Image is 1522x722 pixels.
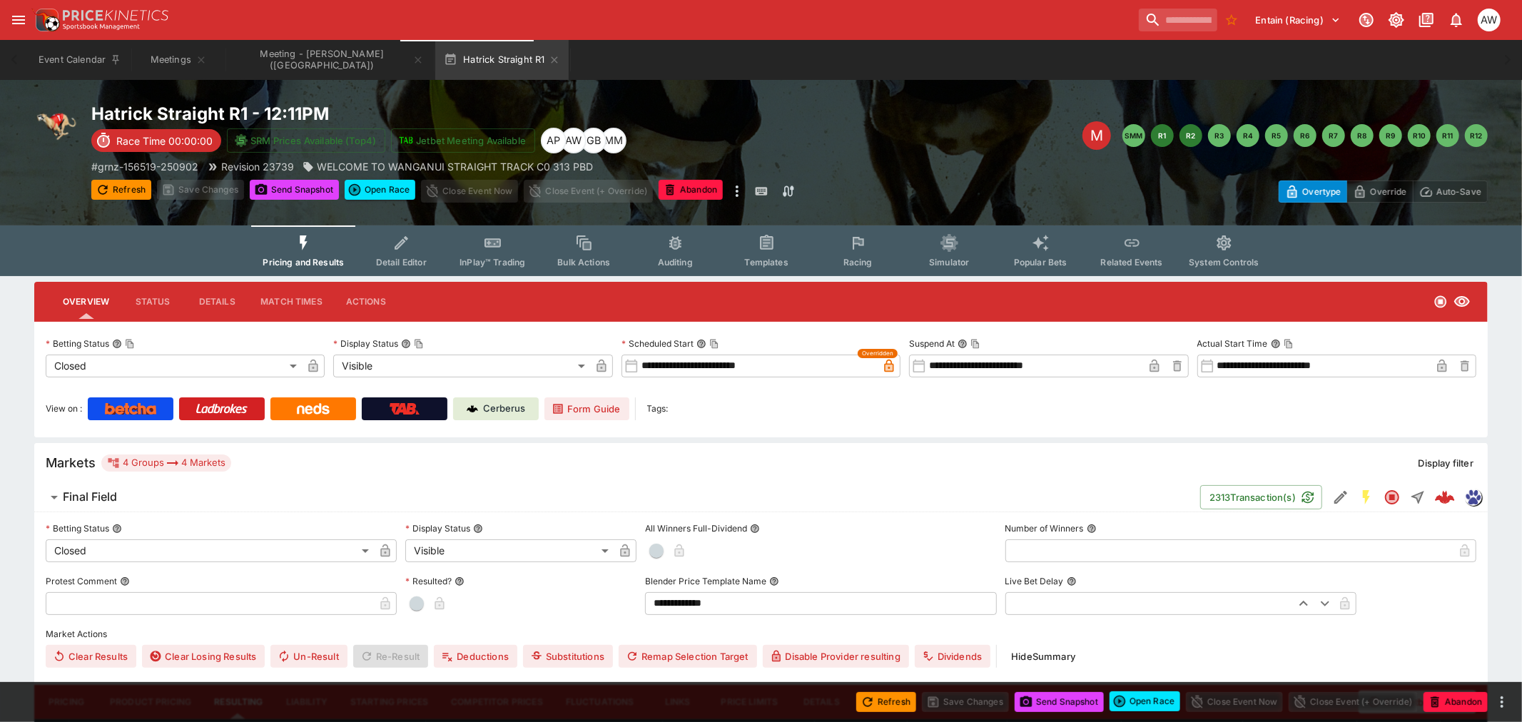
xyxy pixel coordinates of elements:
p: Override [1370,184,1406,199]
button: more [1493,693,1511,711]
h6: Final Field [63,489,117,504]
p: Race Time 00:00:00 [116,133,213,148]
button: Override [1346,180,1413,203]
button: Clear Results [46,645,136,668]
div: Event type filters [251,225,1270,276]
button: No Bookmarks [1220,9,1243,31]
div: grnz [1465,489,1482,506]
span: Bulk Actions [557,257,610,268]
img: Betcha [105,403,156,415]
span: Related Events [1101,257,1163,268]
button: more [729,180,746,203]
button: Remap Selection Target [619,645,757,668]
img: grnz [1466,489,1481,505]
span: InPlay™ Trading [460,257,525,268]
button: Open Race [345,180,415,200]
img: TabNZ [390,403,420,415]
span: Pricing and Results [263,257,344,268]
button: All Winners Full-Dividend [750,524,760,534]
button: Amanda Whitta [1473,4,1505,36]
button: Live Bet Delay [1067,576,1077,586]
div: Start From [1279,180,1488,203]
button: R4 [1237,124,1259,147]
div: Visible [333,355,589,377]
img: Neds [297,403,329,415]
button: SGM Enabled [1354,484,1379,510]
button: Copy To Clipboard [709,339,719,349]
button: Select Tenant [1247,9,1349,31]
button: Actual Start TimeCopy To Clipboard [1271,339,1281,349]
button: Actions [334,285,398,319]
svg: Closed [1384,489,1401,506]
button: Copy To Clipboard [1284,339,1294,349]
p: Auto-Save [1436,184,1481,199]
button: Status [121,285,185,319]
p: Protest Comment [46,575,117,587]
div: Closed [46,539,374,562]
p: Overtype [1302,184,1341,199]
button: Display Status [473,524,483,534]
button: Number of Winners [1087,524,1097,534]
button: Send Snapshot [1015,692,1104,712]
button: Betting StatusCopy To Clipboard [112,339,122,349]
p: Betting Status [46,337,109,350]
svg: Visible [1453,293,1471,310]
div: split button [345,180,415,200]
button: Copy To Clipboard [414,339,424,349]
p: All Winners Full-Dividend [645,522,747,534]
label: Tags: [647,397,669,420]
div: Visible [405,539,614,562]
span: Simulator [929,257,969,268]
p: Blender Price Template Name [645,575,766,587]
img: Cerberus [467,403,478,415]
a: a0344eb2-d6b4-4564-8aa4-2dda6aaa48c3 [1431,483,1459,512]
button: Notifications [1444,7,1469,33]
div: 4 Groups 4 Markets [107,454,225,472]
span: Racing [843,257,873,268]
h5: Markets [46,454,96,471]
p: Betting Status [46,522,109,534]
button: Refresh [856,692,916,712]
div: split button [1110,691,1180,711]
img: PriceKinetics Logo [31,6,60,34]
button: Abandon [1424,692,1488,712]
button: Details [185,285,249,319]
button: Straight [1405,484,1431,510]
img: Ladbrokes [196,403,248,415]
button: Protest Comment [120,576,130,586]
button: Copy To Clipboard [970,339,980,349]
p: Scheduled Start [622,337,694,350]
button: Substitutions [523,645,613,668]
div: Amanda Whitta [561,128,587,153]
div: Amanda Whitta [1478,9,1501,31]
img: PriceKinetics [63,10,168,21]
button: R9 [1379,124,1402,147]
button: Abandon [659,180,723,200]
p: Display Status [333,337,398,350]
nav: pagination navigation [1122,124,1488,147]
button: Betting Status [112,524,122,534]
button: R3 [1208,124,1231,147]
div: Allan Pollitt [541,128,567,153]
button: Hatrick Straight R1 [435,40,569,80]
button: Send Snapshot [250,180,339,200]
button: Overview [51,285,121,319]
button: Closed [1379,484,1405,510]
button: 2313Transaction(s) [1200,485,1322,509]
button: R5 [1265,124,1288,147]
p: Number of Winners [1005,522,1084,534]
button: open drawer [6,7,31,33]
span: Mark an event as closed and abandoned. [659,182,723,196]
button: Resulted? [455,576,465,586]
button: SMM [1122,124,1145,147]
span: System Controls [1189,257,1259,268]
img: jetbet-logo.svg [399,133,413,148]
button: Display StatusCopy To Clipboard [401,339,411,349]
div: Michela Marris [601,128,626,153]
div: Closed [46,355,302,377]
a: Cerberus [453,397,539,420]
button: Refresh [91,180,151,200]
button: Deductions [434,645,517,668]
img: Sportsbook Management [63,24,140,30]
svg: Closed [1434,295,1448,309]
